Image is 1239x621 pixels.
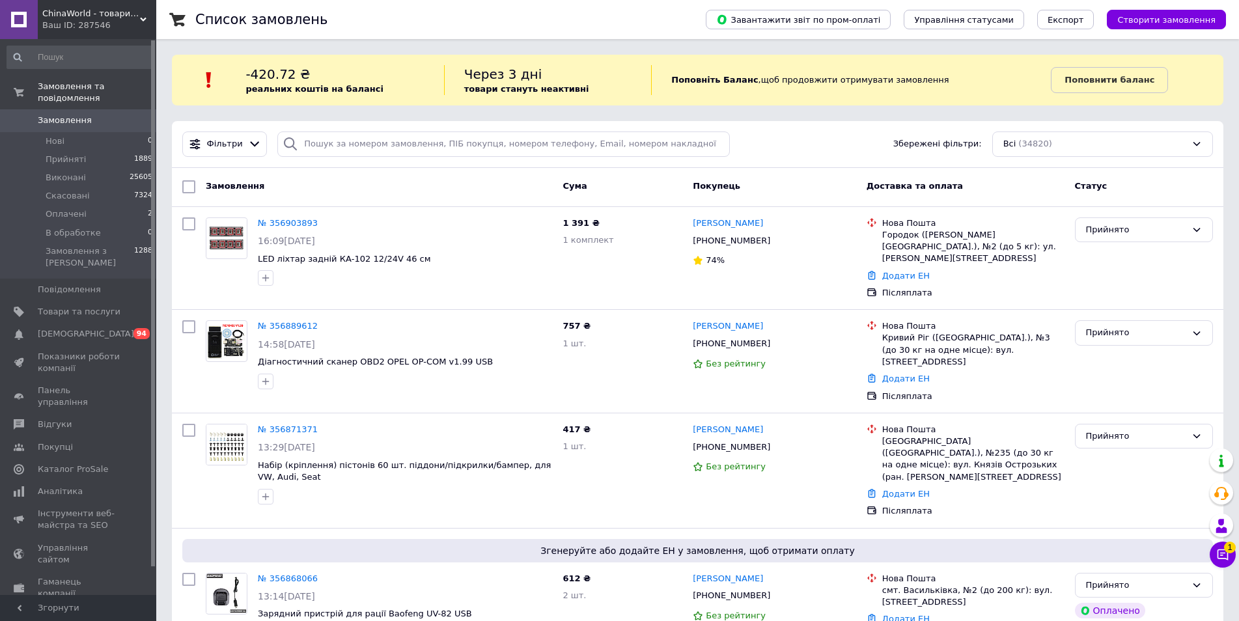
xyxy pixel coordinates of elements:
[716,14,880,25] span: Завантажити звіт по пром-оплаті
[38,385,120,408] span: Панель управління
[258,254,431,264] a: LED ліхтар задній КА-102 12/24V 46 см
[258,236,315,246] span: 16:09[DATE]
[199,70,219,90] img: :exclamation:
[706,10,891,29] button: Завантажити звіт по пром-оплаті
[882,505,1065,517] div: Післяплата
[693,424,763,436] a: [PERSON_NAME]
[38,284,101,296] span: Повідомлення
[914,15,1014,25] span: Управління статусами
[258,573,318,583] a: № 356868066
[258,460,551,482] a: Набір (кріплення) пістонів 60 шт. піддони/підкрилки/бампер, для VW, Audi, Seat
[206,424,247,465] img: Фото товару
[258,609,472,618] a: Зарядний пристрій для рації Baofeng UV-82 USB
[563,590,586,600] span: 2 шт.
[693,590,770,600] span: [PHONE_NUMBER]
[1224,542,1236,553] span: 1
[1051,67,1168,93] a: Поповнити баланс
[693,236,770,245] span: [PHONE_NUMBER]
[1086,326,1186,340] div: Прийнято
[693,338,770,348] span: [PHONE_NUMBER]
[1210,542,1236,568] button: Чат з покупцем1
[130,172,152,184] span: 25605
[882,332,1065,368] div: Кривий Ріг ([GEOGRAPHIC_DATA].), №3 (до 30 кг на одне місце): вул. [STREET_ADDRESS]
[38,486,83,497] span: Аналітика
[258,339,315,350] span: 14:58[DATE]
[258,442,315,452] span: 13:29[DATE]
[693,320,763,333] a: [PERSON_NAME]
[38,441,73,453] span: Покупці
[882,585,1065,608] div: смт. Васильківка, №2 (до 200 кг): вул. [STREET_ADDRESS]
[706,611,766,620] span: Без рейтингу
[245,84,383,94] b: реальних коштів на балансі
[206,217,247,259] a: Фото товару
[1065,75,1154,85] b: Поповнити баланс
[258,321,318,331] a: № 356889612
[563,573,591,583] span: 612 ₴
[258,357,493,366] span: Діагностичний сканер OBD2 OPEL OP-COM v1.99 USB
[706,255,725,265] span: 74%
[464,84,589,94] b: товари стануть неактивні
[258,591,315,601] span: 13:14[DATE]
[1086,579,1186,592] div: Прийнято
[882,320,1065,332] div: Нова Пошта
[207,138,243,150] span: Фільтри
[38,115,92,126] span: Замовлення
[1086,430,1186,443] div: Прийнято
[206,324,247,359] img: Фото товару
[563,218,599,228] span: 1 391 ₴
[563,338,586,348] span: 1 шт.
[563,321,591,331] span: 757 ₴
[1018,139,1052,148] span: (34820)
[133,328,150,339] span: 94
[258,218,318,228] a: № 356903893
[563,424,591,434] span: 417 ₴
[46,135,64,147] span: Нові
[1094,14,1226,24] a: Створити замовлення
[206,573,247,614] a: Фото товару
[7,46,154,69] input: Пошук
[46,208,87,220] span: Оплачені
[38,576,120,600] span: Гаманець компанії
[206,219,247,257] img: Фото товару
[188,544,1208,557] span: Згенеруйте або додайте ЕН у замовлення, щоб отримати оплату
[38,81,156,104] span: Замовлення та повідомлення
[1107,10,1226,29] button: Створити замовлення
[1037,10,1094,29] button: Експорт
[134,154,152,165] span: 1889
[38,542,120,566] span: Управління сайтом
[1048,15,1084,25] span: Експорт
[46,227,101,239] span: В обработке
[671,75,758,85] b: Поповніть Баланс
[882,271,930,281] a: Додати ЕН
[206,573,247,613] img: Фото товару
[904,10,1024,29] button: Управління статусами
[46,245,134,269] span: Замовлення з [PERSON_NAME]
[148,227,152,239] span: 0
[148,135,152,147] span: 0
[258,424,318,434] a: № 356871371
[882,229,1065,265] div: Городок ([PERSON_NAME][GEOGRAPHIC_DATA].), №2 (до 5 кг): ул. [PERSON_NAME][STREET_ADDRESS]
[38,351,120,374] span: Показники роботи компанії
[206,424,247,465] a: Фото товару
[882,217,1065,229] div: Нова Пошта
[38,306,120,318] span: Товари та послуги
[245,66,310,82] span: -420.72 ₴
[651,65,1051,95] div: , щоб продовжити отримувати замовлення
[42,20,156,31] div: Ваш ID: 287546
[38,419,72,430] span: Відгуки
[882,391,1065,402] div: Післяплата
[46,190,90,202] span: Скасовані
[1003,138,1016,150] span: Всі
[134,245,152,269] span: 1288
[882,287,1065,299] div: Післяплата
[134,190,152,202] span: 7324
[464,66,542,82] span: Через 3 дні
[867,181,963,191] span: Доставка та оплата
[693,181,740,191] span: Покупець
[277,131,730,157] input: Пошук за номером замовлення, ПІБ покупця, номером телефону, Email, номером накладної
[206,320,247,362] a: Фото товару
[46,172,86,184] span: Виконані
